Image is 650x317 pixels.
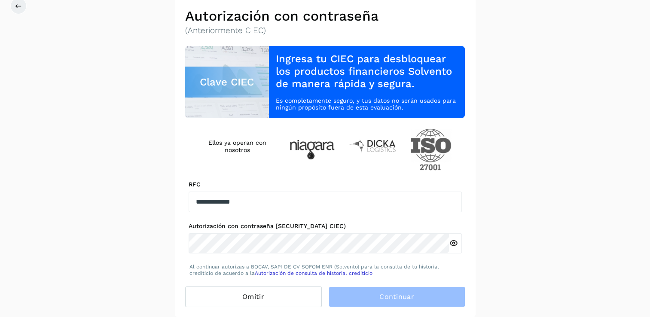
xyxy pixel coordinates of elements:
p: Al continuar autorizas a BOCAV, SAPI DE CV SOFOM ENR (Solvento) para la consulta de tu historial ... [189,264,461,276]
button: Continuar [329,287,465,307]
img: Niagara [290,140,335,159]
p: (Anteriormente CIEC) [185,26,465,36]
button: Omitir [185,287,322,307]
p: Es completamente seguro, y tus datos no serán usados para ningún propósito fuera de esta evaluación. [276,97,458,112]
div: Clave CIEC [185,67,269,98]
img: ISO [410,128,452,171]
span: Omitir [242,292,264,302]
a: Autorización de consulta de historial crediticio [255,270,372,276]
h3: Ingresa tu CIEC para desbloquear los productos financieros Solvento de manera rápida y segura. [276,53,458,90]
label: RFC [189,181,462,188]
img: Dicka logistics [348,139,397,153]
h2: Autorización con contraseña [185,8,465,24]
span: Continuar [379,292,414,302]
label: Autorización con contraseña [SECURITY_DATA] CIEC) [189,223,462,230]
h4: Ellos ya operan con nosotros [199,139,276,154]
